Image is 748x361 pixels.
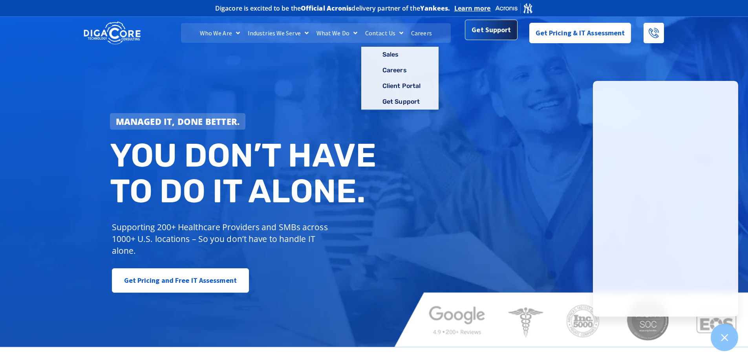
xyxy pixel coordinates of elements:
[465,20,517,40] a: Get Support
[84,21,141,46] img: DigaCore Technology Consulting
[361,47,439,110] ul: Contact Us
[593,81,738,317] iframe: Chatgenie Messenger
[196,23,244,43] a: Who We Are
[472,22,511,38] span: Get Support
[361,78,439,94] a: Client Portal
[112,221,331,257] p: Supporting 200+ Healthcare Providers and SMBs across 1000+ U.S. locations – So you don’t have to ...
[110,113,246,130] a: Managed IT, done better.
[407,23,436,43] a: Careers
[420,4,450,13] b: Yankees.
[215,5,450,11] h2: Digacore is excited to be the delivery partner of the
[361,94,439,110] a: Get Support
[313,23,361,43] a: What We Do
[536,25,625,41] span: Get Pricing & IT Assessment
[301,4,352,13] b: Official Acronis
[110,137,380,209] h2: You don’t have to do IT alone.
[361,47,439,62] a: Sales
[495,2,533,14] img: Acronis
[181,23,450,43] nav: Menu
[124,273,237,288] span: Get Pricing and Free IT Assessment
[529,23,631,43] a: Get Pricing & IT Assessment
[112,268,249,293] a: Get Pricing and Free IT Assessment
[244,23,313,43] a: Industries We Serve
[454,4,491,12] a: Learn more
[116,115,240,127] strong: Managed IT, done better.
[361,62,439,78] a: Careers
[361,23,407,43] a: Contact Us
